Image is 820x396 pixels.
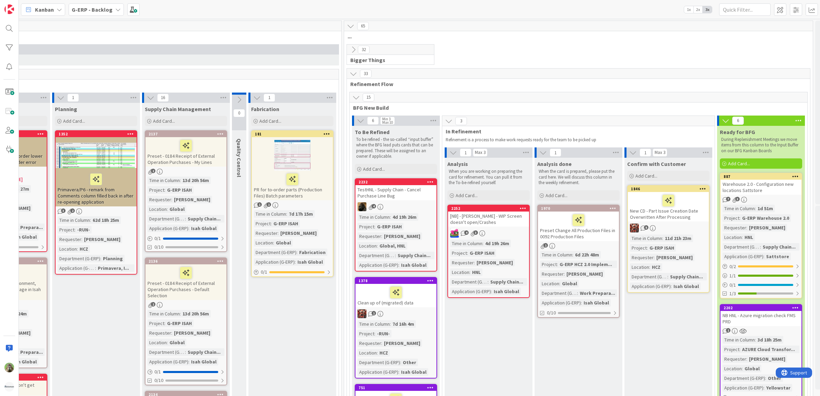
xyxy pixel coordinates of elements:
[295,258,296,266] span: :
[148,225,188,232] div: Application (G-ERP)
[447,160,468,167] span: Analysis
[560,280,579,287] div: Global
[154,235,161,242] span: 0 / 1
[743,233,755,241] div: HNL
[630,235,662,242] div: Time in Column
[145,264,226,300] div: Preset - 0184 Receipt of External Operation Purchases - Default Selection
[358,309,366,318] img: JK
[372,311,376,315] span: 1
[565,270,605,278] div: [PERSON_NAME]
[259,118,281,124] span: Add Card...
[672,283,701,290] div: Isah Global
[101,255,125,262] div: Planning
[363,93,374,101] span: 15
[650,263,662,271] div: HCZ
[4,363,14,372] img: TT
[739,214,740,222] span: :
[355,202,436,211] div: ND
[728,160,750,167] span: Add Card...
[539,169,618,185] p: When the card is prepared, please put the card here. We will discuss this column in the weekly re...
[732,117,744,125] span: 6
[377,242,378,250] span: :
[391,213,418,221] div: 4d 19h 26m
[6,224,45,231] div: Work Prepara...
[287,210,315,218] div: 7d 17h 15m
[726,328,730,333] span: 1
[274,239,293,247] div: Global
[763,253,764,260] span: :
[630,254,654,261] div: Requester
[578,289,617,297] div: Work Prepara...
[254,220,271,227] div: Project
[398,261,399,269] span: :
[395,252,396,259] span: :
[233,109,245,117] span: 0
[56,131,137,137] div: 1352
[469,268,470,276] span: :
[488,278,489,286] span: :
[374,330,375,337] span: :
[145,258,226,264] div: 2136
[450,288,491,295] div: Application (G-ERP)
[723,205,755,212] div: Time in Column
[14,1,31,9] span: Support
[628,186,709,192] div: 1846
[148,329,171,337] div: Requester
[252,268,333,276] div: 0/1
[667,273,668,280] span: :
[350,81,801,87] span: Refinement Flow
[286,210,287,218] span: :
[720,129,755,135] span: Ready for BFG
[446,137,708,143] p: Refinement is a process to make work requests ready for the team to be picked up
[630,263,649,271] div: Location
[540,289,577,297] div: Department (G-ERP)
[726,197,730,201] span: 7
[467,249,468,257] span: :
[455,117,467,125] span: 3
[63,118,85,124] span: Add Card...
[721,305,801,311] div: 2202
[356,137,436,159] p: To be refined - the so-called “input buffer” where the BFG lead puts cards that can be prepared. ...
[721,137,801,154] p: During Replenishment Meetings we move items from this column to the Input Buffer on our BFG Kanba...
[358,46,370,54] span: 32
[450,268,469,276] div: Location
[148,310,180,317] div: Time in Column
[360,70,372,78] span: 33
[448,205,529,227] div: 2252[NB] - [PERSON_NAME] - WIP Screen doesn't open/Crashes
[628,186,709,221] div: 1846New CD - Part Issue Creation Date Overwritten After Processing
[729,281,736,289] span: 0 / 1
[82,236,122,243] div: [PERSON_NAME]
[55,106,77,112] span: Planning
[355,385,436,391] div: 751
[355,278,436,284] div: 1378
[474,259,475,266] span: :
[165,320,194,327] div: G-ERP ISAH
[723,224,746,231] div: Requester
[649,263,650,271] span: :
[450,249,467,257] div: Project
[359,180,436,184] div: 2232
[450,259,474,266] div: Requester
[273,239,274,247] span: :
[375,223,403,230] div: G-ERP ISAH
[450,240,482,247] div: Time in Column
[378,242,407,250] div: Global, HNL
[251,106,279,112] span: Fabrication
[391,320,416,328] div: 7d 16h 4m
[148,320,164,327] div: Project
[188,225,189,232] span: :
[189,225,218,232] div: Isah Global
[581,299,582,307] span: :
[96,264,131,272] div: Primavera, I...
[153,118,175,124] span: Add Card...
[181,177,211,184] div: 13d 20h 56m
[358,242,377,250] div: Location
[723,243,760,251] div: Department (G-ERP)
[721,311,801,326] div: NB HNL - Azure migration check FMS PRD
[564,270,565,278] span: :
[374,223,375,230] span: :
[647,244,648,252] span: :
[355,284,436,307] div: Clean up of (migrated) data
[278,229,279,237] span: :
[451,206,529,211] div: 2252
